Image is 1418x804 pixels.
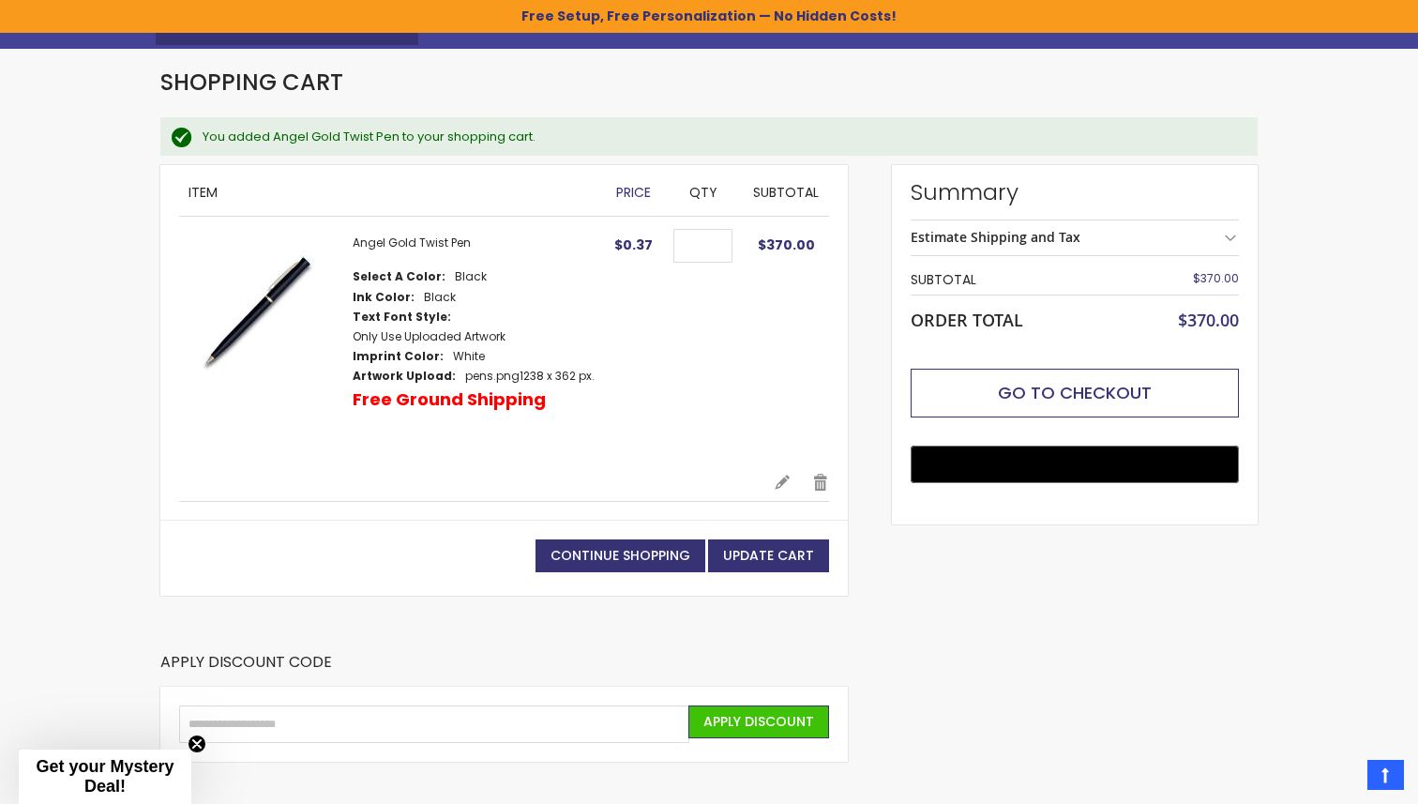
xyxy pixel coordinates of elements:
button: Buy with GPay [911,446,1239,483]
strong: Summary [911,177,1239,207]
img: Angel Gold-Black [179,235,334,390]
a: Angel Gold-Black [179,235,353,454]
span: Go to Checkout [998,381,1152,404]
p: Free Ground Shipping [353,388,546,411]
a: Continue Shopping [536,539,705,572]
div: Get your Mystery Deal!Close teaser [19,750,191,804]
span: Qty [689,183,717,202]
span: Get your Mystery Deal! [36,757,173,796]
span: $370.00 [1193,270,1239,286]
span: $370.00 [758,235,815,254]
span: $0.37 [614,235,653,254]
dd: Black [455,269,487,284]
strong: Apply Discount Code [160,652,332,687]
a: Angel Gold Twist Pen [353,235,471,250]
dt: Text Font Style [353,310,451,325]
span: Apply Discount [703,712,814,731]
dd: Black [424,290,456,305]
span: Item [189,183,218,202]
strong: Order Total [911,306,1023,331]
dt: Select A Color [353,269,445,284]
dd: 1238 x 362 px. [465,369,595,384]
span: $370.00 [1178,309,1239,331]
span: Price [616,183,651,202]
dt: Imprint Color [353,349,444,364]
th: Subtotal [911,265,1129,295]
dt: Ink Color [353,290,415,305]
iframe: Google Customer Reviews [1263,753,1418,804]
dd: White [453,349,485,364]
span: Update Cart [723,546,814,565]
span: Shopping Cart [160,67,343,98]
dd: Only Use Uploaded Artwork [353,329,505,344]
strong: Estimate Shipping and Tax [911,228,1080,246]
span: Subtotal [753,183,819,202]
a: pens.png [465,368,520,384]
div: You added Angel Gold Twist Pen to your shopping cart. [203,129,1239,145]
button: Update Cart [708,539,829,572]
button: Go to Checkout [911,369,1239,417]
button: Close teaser [188,735,206,753]
span: Continue Shopping [551,546,690,565]
dt: Artwork Upload [353,369,456,384]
